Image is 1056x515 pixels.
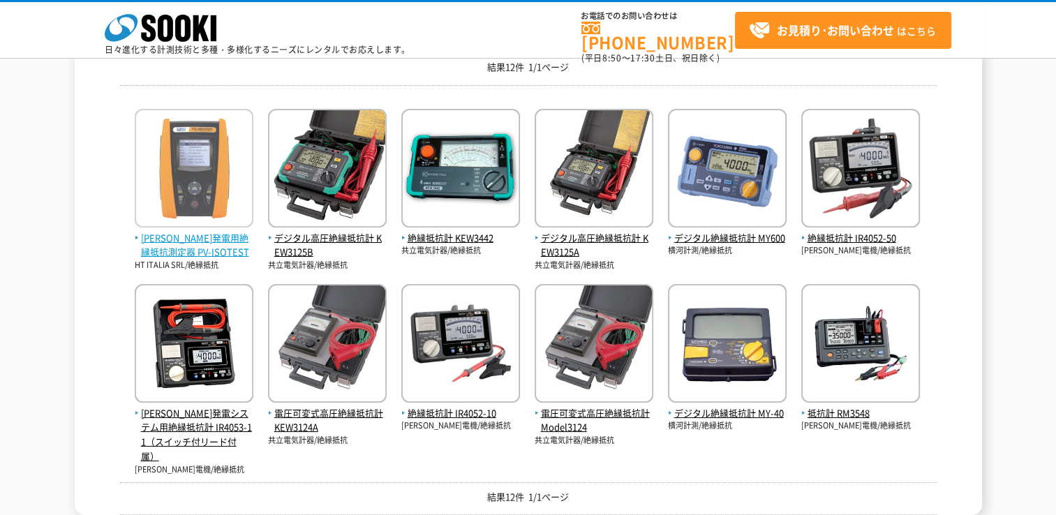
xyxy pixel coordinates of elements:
[581,22,735,50] a: [PHONE_NUMBER]
[801,406,920,421] span: 抵抗計 RM3548
[268,284,387,406] img: KEW3124A
[535,284,653,406] img: Model3124
[630,52,655,64] span: 17:30
[135,260,253,271] p: HT ITALIA SRL/絶縁抵抗
[401,216,520,246] a: 絶縁抵抗計 KEW3442
[535,109,653,231] img: KEW3125A
[581,12,735,20] span: お電話でのお問い合わせは
[401,406,520,421] span: 絶縁抵抗計 IR4052-10
[668,216,787,246] a: デジタル絶縁抵抗計 MY600
[535,391,653,435] a: 電圧可変式高圧絶縁抵抗計 Model3124
[777,22,894,38] strong: お見積り･お問い合わせ
[268,435,387,447] p: 共立電気計器/絶縁抵抗
[668,245,787,257] p: 横河計測/絶縁抵抗
[801,109,920,231] img: IR4052-50
[581,52,720,64] span: (平日 ～ 土日、祝日除く)
[735,12,951,49] a: お見積り･お問い合わせはこちら
[401,391,520,421] a: 絶縁抵抗計 IR4052-10
[268,231,387,260] span: デジタル高圧絶縁抵抗計 KEW3125B
[801,216,920,246] a: 絶縁抵抗計 IR4052-50
[135,391,253,464] a: [PERSON_NAME]発電システム用絶縁抵抗計 IR4053-11（スイッチ付リード付属）
[268,216,387,260] a: デジタル高圧絶縁抵抗計 KEW3125B
[801,231,920,246] span: 絶縁抵抗計 IR4052-50
[535,216,653,260] a: デジタル高圧絶縁抵抗計 KEW3125A
[268,260,387,271] p: 共立電気計器/絶縁抵抗
[668,231,787,246] span: デジタル絶縁抵抗計 MY600
[268,391,387,435] a: 電圧可変式高圧絶縁抵抗計 KEW3124A
[120,490,937,505] p: 結果12件 1/1ページ
[135,216,253,260] a: [PERSON_NAME]発電用絶縁抵抗測定器 PV-ISOTEST
[749,20,936,41] span: はこちら
[801,420,920,432] p: [PERSON_NAME]電機/絶縁抵抗
[668,406,787,421] span: デジタル絶縁抵抗計 MY-40
[668,109,787,231] img: MY600
[401,231,520,246] span: 絶縁抵抗計 KEW3442
[801,245,920,257] p: [PERSON_NAME]電機/絶縁抵抗
[120,60,937,75] p: 結果12件 1/1ページ
[801,284,920,406] img: RM3548
[135,231,253,260] span: [PERSON_NAME]発電用絶縁抵抗測定器 PV-ISOTEST
[135,406,253,464] span: [PERSON_NAME]発電システム用絶縁抵抗計 IR4053-11（スイッチ付リード付属）
[268,406,387,435] span: 電圧可変式高圧絶縁抵抗計 KEW3124A
[135,109,253,231] img: PV-ISOTEST
[668,391,787,421] a: デジタル絶縁抵抗計 MY-40
[401,420,520,432] p: [PERSON_NAME]電機/絶縁抵抗
[401,245,520,257] p: 共立電気計器/絶縁抵抗
[401,284,520,406] img: IR4052-10
[105,45,410,54] p: 日々進化する計測技術と多種・多様化するニーズにレンタルでお応えします。
[535,260,653,271] p: 共立電気計器/絶縁抵抗
[668,420,787,432] p: 横河計測/絶縁抵抗
[535,231,653,260] span: デジタル高圧絶縁抵抗計 KEW3125A
[268,109,387,231] img: KEW3125B
[535,406,653,435] span: 電圧可変式高圧絶縁抵抗計 Model3124
[135,464,253,476] p: [PERSON_NAME]電機/絶縁抵抗
[535,435,653,447] p: 共立電気計器/絶縁抵抗
[801,391,920,421] a: 抵抗計 RM3548
[135,284,253,406] img: IR4053-11（スイッチ付リード付属）
[602,52,622,64] span: 8:50
[401,109,520,231] img: KEW3442
[668,284,787,406] img: MY-40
